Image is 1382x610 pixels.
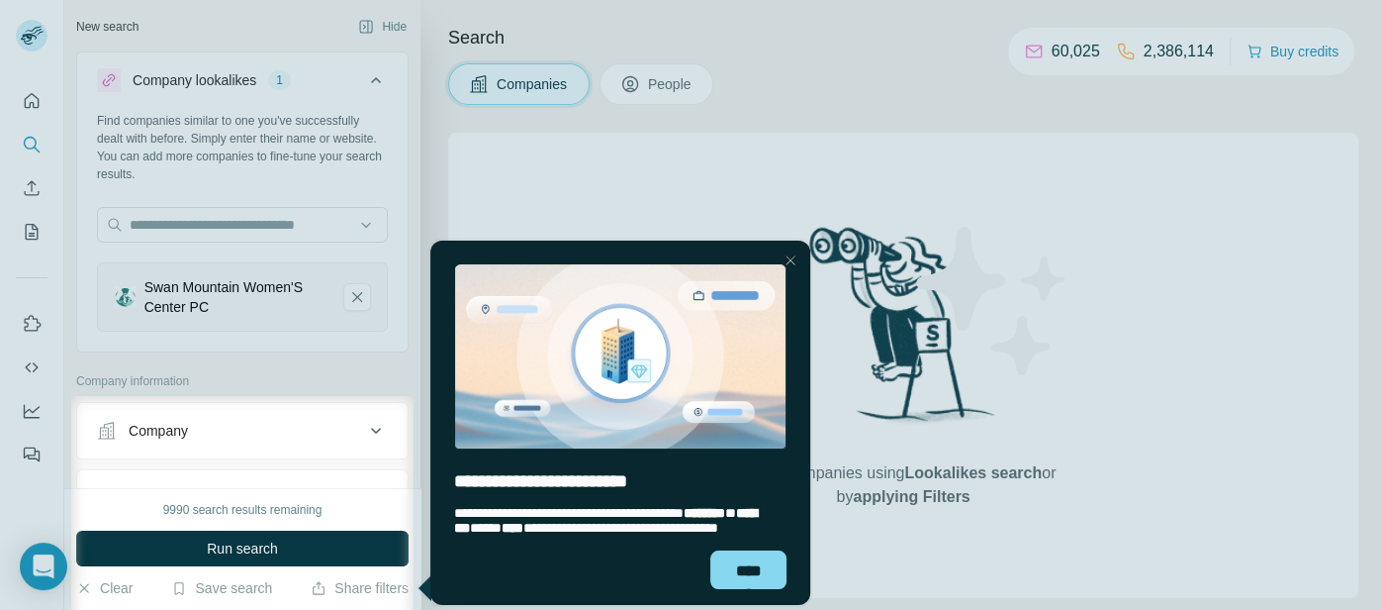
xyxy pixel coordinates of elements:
button: Share filters [311,578,409,598]
button: Run search [76,531,409,566]
button: Company [77,407,408,455]
span: Run search [207,539,278,559]
button: Industry [77,474,408,522]
div: Company [129,421,188,441]
button: Clear [76,578,133,598]
button: Save search [171,578,272,598]
div: 9990 search results remaining [163,501,322,519]
iframe: Tooltip [414,238,814,610]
